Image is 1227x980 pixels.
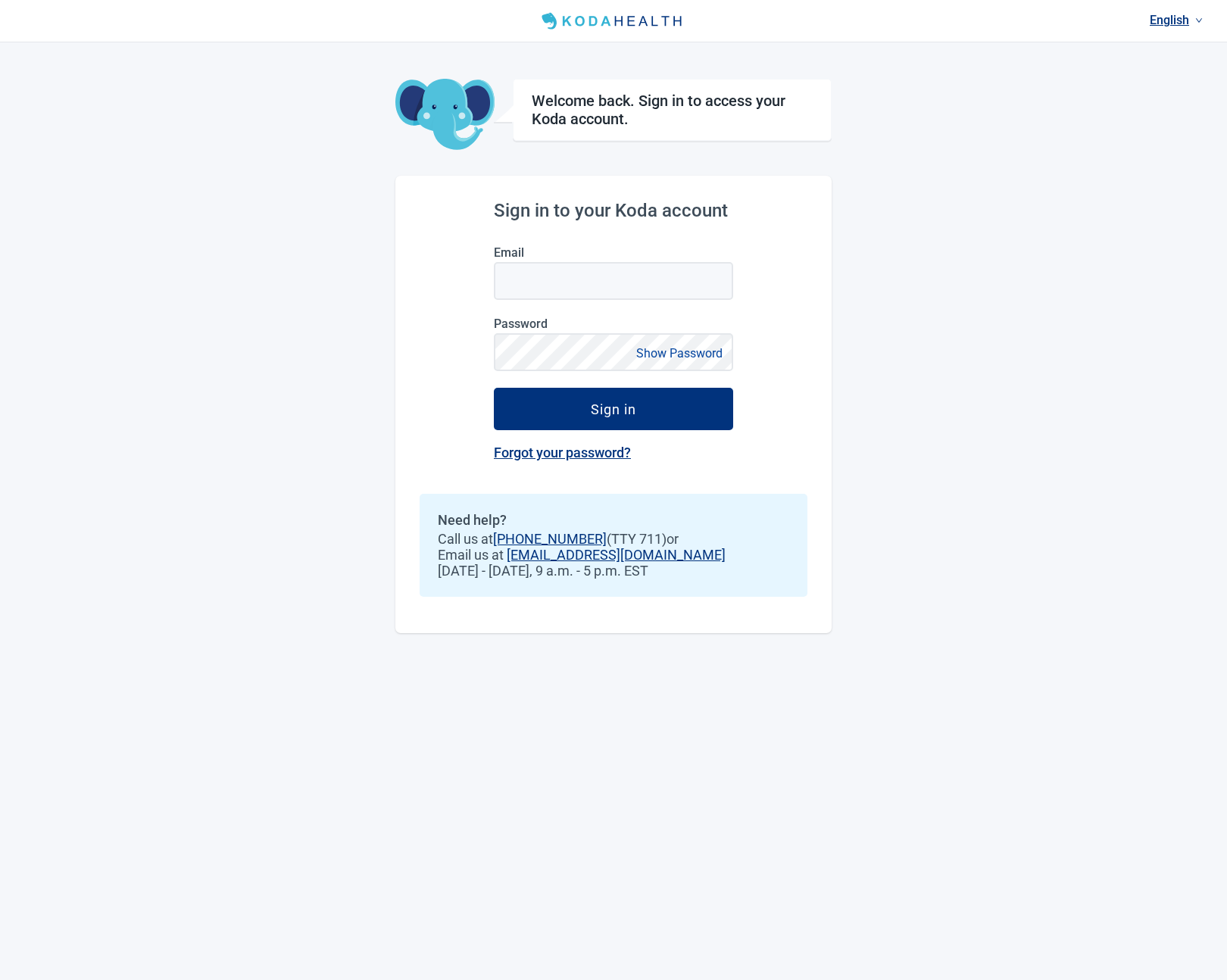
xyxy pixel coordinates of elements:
[494,200,733,221] h2: Sign in to your Koda account
[438,531,789,547] span: Call us at (TTY 711) or
[507,547,726,563] a: [EMAIL_ADDRESS][DOMAIN_NAME]
[438,547,789,563] span: Email us at
[395,42,832,633] main: Main content
[438,563,789,579] span: [DATE] - [DATE], 9 a.m. - 5 p.m. EST
[494,245,733,260] label: Email
[632,343,727,364] button: Show Password
[494,317,733,331] label: Password
[532,92,813,128] h1: Welcome back. Sign in to access your Koda account.
[438,512,789,528] h2: Need help?
[1195,17,1203,24] span: down
[494,388,733,430] button: Sign in
[395,79,495,151] img: Koda Elephant
[535,9,692,33] img: Koda Health
[494,445,631,460] a: Forgot your password?
[591,401,636,417] div: Sign in
[493,531,607,547] a: [PHONE_NUMBER]
[1144,8,1209,33] a: Current language: English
